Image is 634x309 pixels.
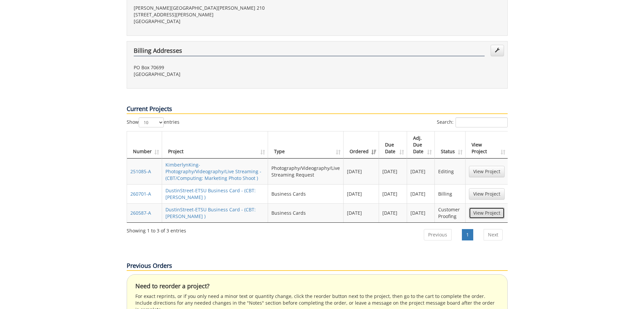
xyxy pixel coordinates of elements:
[127,117,179,127] label: Show entries
[134,5,312,11] p: [PERSON_NAME][GEOGRAPHIC_DATA][PERSON_NAME] 210
[135,283,499,290] h4: Need to reorder a project?
[162,131,268,159] th: Project: activate to sort column ascending
[134,47,485,56] h4: Billing Addresses
[435,184,465,203] td: Billing
[379,203,407,222] td: [DATE]
[139,117,164,127] select: Showentries
[268,159,344,184] td: Photography/Videography/Live Streaming Request
[462,229,473,240] a: 1
[165,206,256,219] a: DustinStreet-ETSU Business Card - (CBT: [PERSON_NAME] )
[407,159,435,184] td: [DATE]
[344,131,379,159] th: Ordered: activate to sort column ascending
[130,191,151,197] a: 260701-A
[435,159,465,184] td: Editing
[491,45,504,56] a: Edit Addresses
[268,203,344,222] td: Business Cards
[165,162,261,181] a: KimberlynKing-Photography/Videography/Live Streaming - (CBT/Computing: Marketing Photo Shoot )
[484,229,503,240] a: Next
[469,166,505,177] a: View Project
[134,64,312,71] p: PO Box 70699
[379,159,407,184] td: [DATE]
[165,187,256,200] a: DustinStreet-ETSU Business Card - (CBT: [PERSON_NAME] )
[130,168,151,175] a: 251085-A
[344,159,379,184] td: [DATE]
[435,131,465,159] th: Status: activate to sort column ascending
[134,71,312,78] p: [GEOGRAPHIC_DATA]
[127,131,162,159] th: Number: activate to sort column ascending
[134,18,312,25] p: [GEOGRAPHIC_DATA]
[344,184,379,203] td: [DATE]
[424,229,452,240] a: Previous
[127,225,186,234] div: Showing 1 to 3 of 3 entries
[134,11,312,18] p: [STREET_ADDRESS][PERSON_NAME]
[469,207,505,219] a: View Project
[469,188,505,200] a: View Project
[456,117,508,127] input: Search:
[466,131,508,159] th: View Project: activate to sort column ascending
[407,203,435,222] td: [DATE]
[127,262,508,271] p: Previous Orders
[379,131,407,159] th: Due Date: activate to sort column ascending
[435,203,465,222] td: Customer Proofing
[437,117,508,127] label: Search:
[268,184,344,203] td: Business Cards
[344,203,379,222] td: [DATE]
[407,131,435,159] th: Adj. Due Date: activate to sort column ascending
[268,131,344,159] th: Type: activate to sort column ascending
[127,105,508,114] p: Current Projects
[130,210,151,216] a: 260587-A
[379,184,407,203] td: [DATE]
[407,184,435,203] td: [DATE]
